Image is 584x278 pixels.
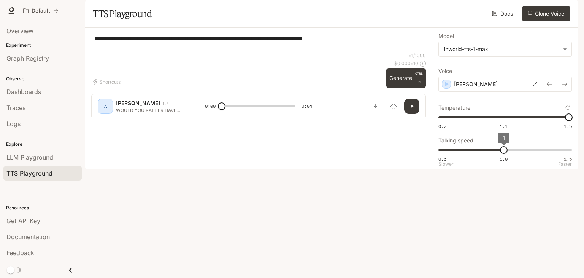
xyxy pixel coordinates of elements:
[500,156,508,162] span: 1.0
[415,71,423,80] p: CTRL +
[500,123,508,129] span: 1.1
[444,45,559,53] div: inworld-tts-1-max
[454,80,498,88] p: [PERSON_NAME]
[32,8,50,14] p: Default
[439,42,571,56] div: inworld-tts-1-max
[302,102,312,110] span: 0:04
[438,105,470,110] p: Temperature
[438,162,454,166] p: Slower
[558,162,572,166] p: Faster
[438,69,452,74] p: Voice
[368,99,383,114] button: Download audio
[564,156,572,162] span: 1.5
[116,107,187,113] p: WOULD YOU RATHER HAVE YOUR HANDS ALWAYS STICKY 🍯 OR YOUR FEET ALWAYS WET 💦?
[503,134,505,141] span: 1
[438,123,446,129] span: 0.7
[394,60,418,67] p: $ 0.000910
[438,138,473,143] p: Talking speed
[116,99,160,107] p: [PERSON_NAME]
[409,52,426,59] p: 91 / 1000
[386,68,426,88] button: GenerateCTRL +⏎
[386,99,401,114] button: Inspect
[99,100,111,112] div: A
[160,101,171,105] button: Copy Voice ID
[438,34,454,39] p: Model
[415,71,423,85] p: ⏎
[438,156,446,162] span: 0.5
[91,76,124,88] button: Shortcuts
[490,6,516,21] a: Docs
[563,104,572,112] button: Reset to default
[205,102,216,110] span: 0:00
[93,6,152,21] h1: TTS Playground
[522,6,570,21] button: Clone Voice
[20,3,62,18] button: All workspaces
[564,123,572,129] span: 1.5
